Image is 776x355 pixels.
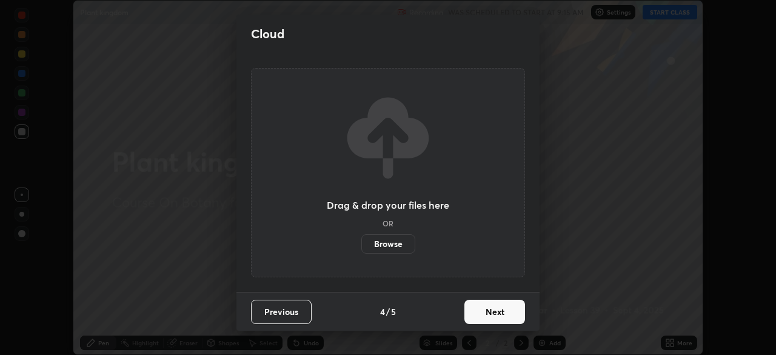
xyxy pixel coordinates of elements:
[251,300,312,324] button: Previous
[251,26,284,42] h2: Cloud
[383,220,393,227] h5: OR
[327,200,449,210] h3: Drag & drop your files here
[380,305,385,318] h4: 4
[391,305,396,318] h4: 5
[386,305,390,318] h4: /
[464,300,525,324] button: Next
